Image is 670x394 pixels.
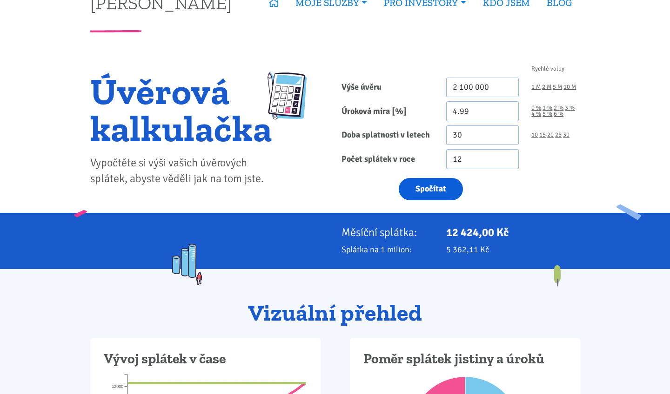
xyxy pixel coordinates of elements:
a: 3 % [565,105,575,111]
p: 12 424,00 Kč [446,226,580,239]
a: 1 M [531,84,541,90]
p: 5 362,11 Kč [446,243,580,256]
p: Měsíční splátka: [342,226,434,239]
a: 5 M [553,84,562,90]
a: 15 [539,132,546,138]
h2: Vizuální přehled [90,301,580,326]
h3: Vývoj splátek v čase [104,350,307,368]
tspan: 12000 [111,384,123,389]
a: 25 [555,132,562,138]
p: Vypočtěte si výši vašich úvěrových splátek, abyste věděli jak na tom jste. [90,155,272,187]
a: 10 [531,132,538,138]
label: Výše úvěru [335,78,440,98]
a: 2 M [542,84,551,90]
label: Doba splatnosti v letech [335,125,440,145]
span: Rychlé volby [531,66,564,72]
label: Úroková míra [%] [335,101,440,121]
a: 1 % [543,105,552,111]
a: 0 % [531,105,541,111]
h3: Poměr splátek jistiny a úroků [363,350,567,368]
a: 10 M [563,84,576,90]
a: 4 % [531,111,541,117]
h1: Úvěrová kalkulačka [90,72,272,147]
a: 6 % [554,111,563,117]
a: 5 % [543,111,552,117]
a: 2 % [554,105,563,111]
button: Spočítat [399,178,463,201]
p: Splátka na 1 milion: [342,243,434,256]
a: 20 [547,132,554,138]
a: 30 [563,132,569,138]
label: Počet splátek v roce [335,149,440,169]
